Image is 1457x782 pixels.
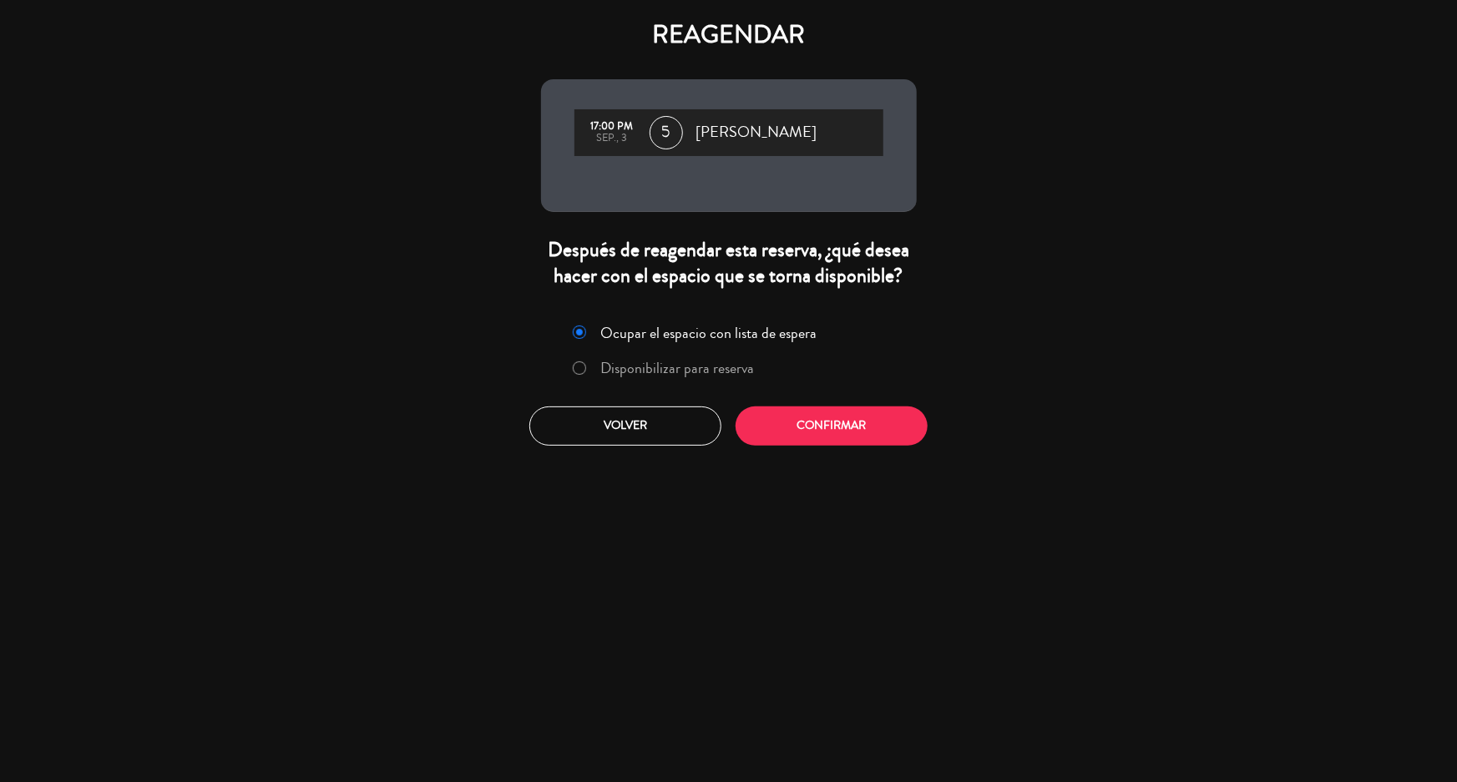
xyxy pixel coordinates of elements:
[696,120,817,145] span: [PERSON_NAME]
[583,133,641,144] div: sep., 3
[650,116,683,149] span: 5
[600,325,817,341] label: Ocupar el espacio con lista de espera
[583,121,641,133] div: 17:00 PM
[736,406,928,446] button: Confirmar
[529,406,721,446] button: Volver
[600,361,754,376] label: Disponibilizar para reserva
[541,237,917,289] div: Después de reagendar esta reserva, ¿qué desea hacer con el espacio que se torna disponible?
[541,20,917,50] h4: REAGENDAR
